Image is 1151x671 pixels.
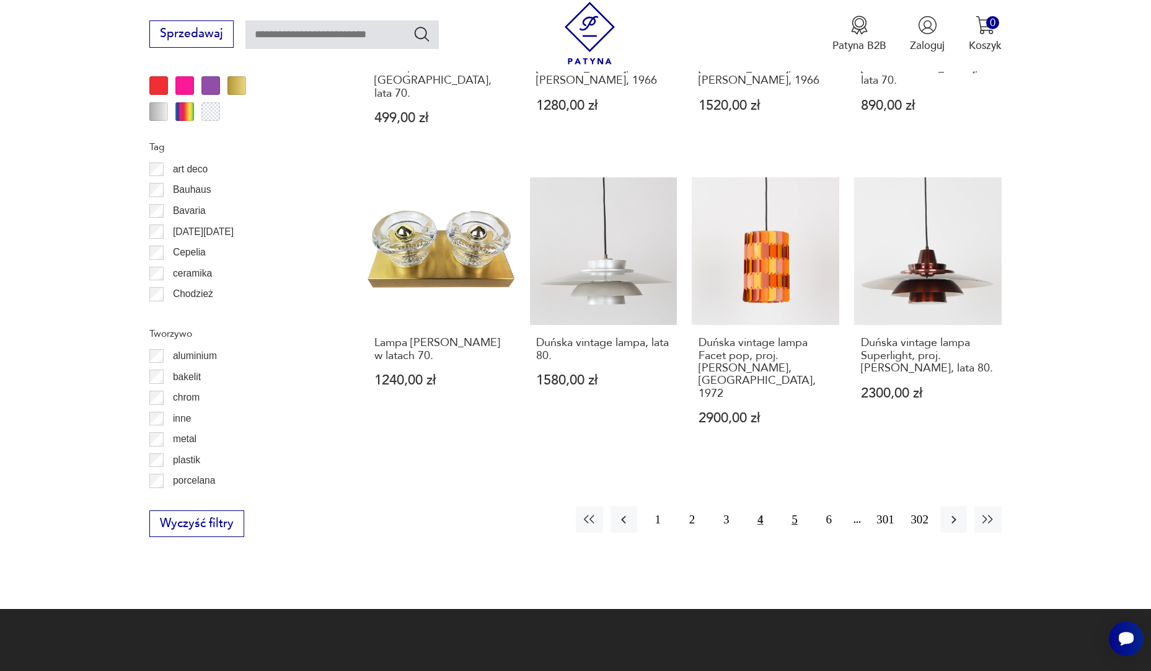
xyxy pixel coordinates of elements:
[699,412,832,425] p: 2900,00 zł
[861,37,995,87] h3: Lampa wisząca ZZM Domgos Zabrze, [GEOGRAPHIC_DATA], lata 70.
[173,286,213,302] p: Chodzież
[699,337,832,400] h3: Duńska vintage lampa Facet pop, proj. [PERSON_NAME], [GEOGRAPHIC_DATA], 1972
[173,348,217,364] p: aluminium
[173,203,206,219] p: Bavaria
[374,374,508,387] p: 1240,00 zł
[173,369,201,385] p: bakelit
[910,16,945,53] button: Zaloguj
[645,506,671,533] button: 1
[173,389,200,406] p: chrom
[173,244,206,260] p: Cepelia
[149,30,233,40] a: Sprzedawaj
[832,38,886,53] p: Patyna B2B
[679,506,705,533] button: 2
[173,431,196,447] p: metal
[173,265,212,282] p: ceramika
[832,16,886,53] a: Ikona medaluPatyna B2B
[713,506,739,533] button: 3
[781,506,808,533] button: 5
[699,99,832,112] p: 1520,00 zł
[149,20,233,48] button: Sprzedawaj
[969,16,1002,53] button: 0Koszyk
[173,452,200,468] p: plastik
[173,307,210,323] p: Ćmielów
[173,161,208,177] p: art deco
[536,99,670,112] p: 1280,00 zł
[173,494,204,510] p: porcelit
[910,38,945,53] p: Zaloguj
[872,506,899,533] button: 301
[413,25,431,43] button: Szukaj
[149,326,332,342] p: Tworzywo
[374,37,508,100] h3: Lampa wisząca, VEB Beleuchtungsglaskombinat Görlitz, [GEOGRAPHIC_DATA], lata 70.
[368,177,515,454] a: Lampa Gebrüder Cosack w latach 70.Lampa [PERSON_NAME] w latach 70.1240,00 zł
[173,411,191,427] p: inne
[149,139,332,155] p: Tag
[173,182,211,198] p: Bauhaus
[832,16,886,53] button: Patyna B2B
[173,473,216,489] p: porcelana
[173,224,234,240] p: [DATE][DATE]
[374,337,508,362] h3: Lampa [PERSON_NAME] w latach 70.
[692,177,839,454] a: Duńska vintage lampa Facet pop, proj. Louis Weisdorf, Lufa, 1972Duńska vintage lampa Facet pop, p...
[854,177,1002,454] a: Duńska vintage lampa Superlight, proj. David Mogensen, lata 80.Duńska vintage lampa Superlight, p...
[976,16,995,35] img: Ikona koszyka
[969,38,1002,53] p: Koszyk
[1109,621,1144,656] iframe: Smartsupp widget button
[986,16,999,29] div: 0
[374,112,508,125] p: 499,00 zł
[536,37,670,87] h3: Duńska vintage lampa PH 4/3, proj. [PERSON_NAME], [PERSON_NAME], 1966
[850,16,869,35] img: Ikona medalu
[536,374,670,387] p: 1580,00 zł
[558,2,621,64] img: Patyna - sklep z meblami i dekoracjami vintage
[747,506,774,533] button: 4
[699,37,832,87] h3: Duńska vintage lampa PH 4/3, proj. [PERSON_NAME], [PERSON_NAME], 1966
[918,16,937,35] img: Ikonka użytkownika
[861,387,995,400] p: 2300,00 zł
[530,177,677,454] a: Duńska vintage lampa, lata 80.Duńska vintage lampa, lata 80.1580,00 zł
[861,99,995,112] p: 890,00 zł
[536,337,670,362] h3: Duńska vintage lampa, lata 80.
[816,506,842,533] button: 6
[906,506,933,533] button: 302
[149,510,244,538] button: Wyczyść filtry
[861,337,995,375] h3: Duńska vintage lampa Superlight, proj. [PERSON_NAME], lata 80.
